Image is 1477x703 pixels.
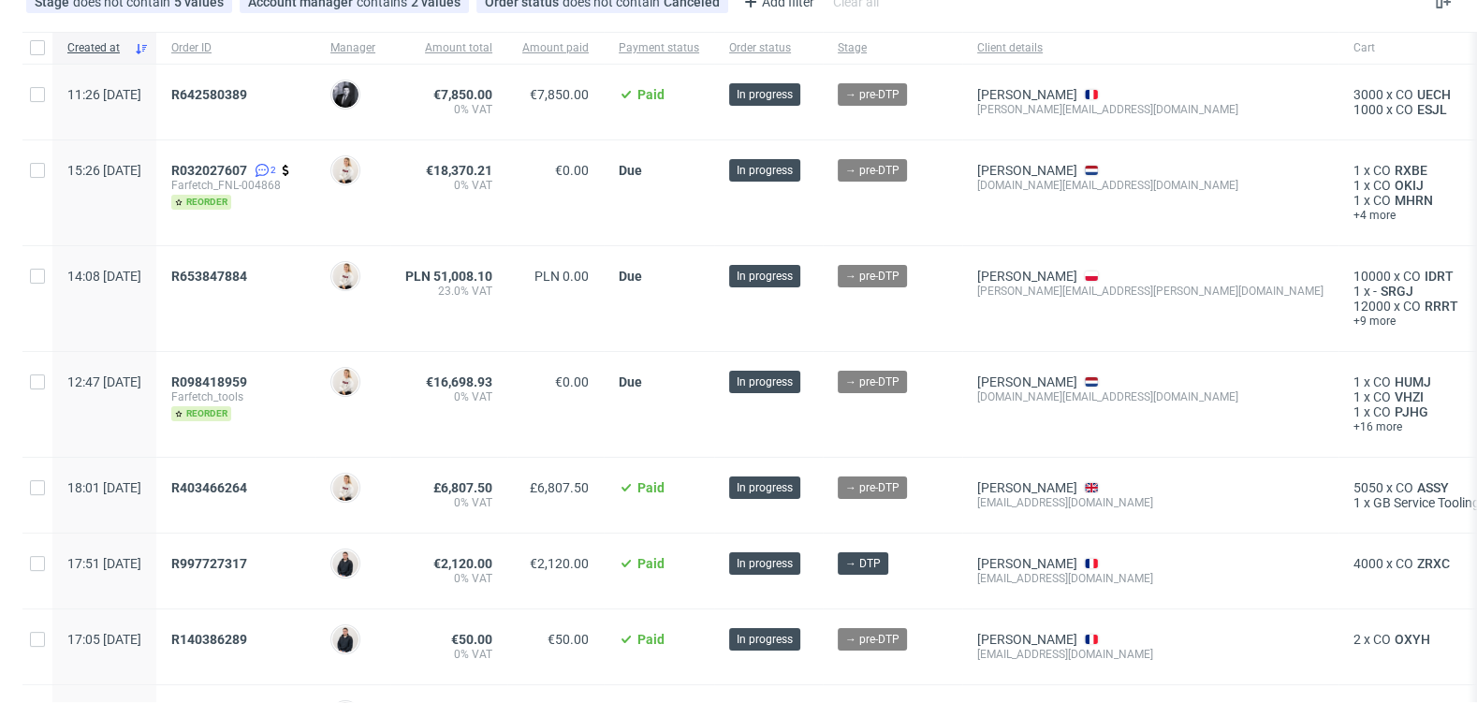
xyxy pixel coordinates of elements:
span: 15:26 [DATE] [67,163,141,178]
span: 1 [1353,495,1361,510]
img: Mari Fok [332,369,358,395]
span: Amount paid [522,40,589,56]
span: 14:08 [DATE] [67,269,141,284]
span: Paid [637,632,665,647]
span: In progress [737,86,793,103]
span: CO [1373,404,1391,419]
span: ESJL [1413,102,1451,117]
a: R098418959 [171,374,251,389]
a: IDRT [1421,269,1457,284]
div: [EMAIL_ADDRESS][DOMAIN_NAME] [977,647,1323,662]
a: R653847884 [171,269,251,284]
span: RXBE [1391,163,1431,178]
a: RRRT [1421,299,1462,314]
span: OKIJ [1391,178,1427,193]
span: Stage [838,40,947,56]
span: R098418959 [171,374,247,389]
div: [EMAIL_ADDRESS][DOMAIN_NAME] [977,495,1323,510]
span: Order ID [171,40,300,56]
span: Paid [637,556,665,571]
div: [PERSON_NAME][EMAIL_ADDRESS][PERSON_NAME][DOMAIN_NAME] [977,284,1323,299]
span: → pre-DTP [845,162,899,179]
span: Created at [67,40,126,56]
span: 1 [1353,193,1361,208]
a: [PERSON_NAME] [977,480,1077,495]
a: MHRN [1391,193,1437,208]
span: CO [1373,374,1391,389]
a: OXYH [1391,632,1434,647]
span: 1 [1353,284,1361,299]
a: R997727317 [171,556,251,571]
span: Due [619,163,642,178]
span: 12:47 [DATE] [67,374,141,389]
span: R140386289 [171,632,247,647]
span: PJHG [1391,404,1432,419]
span: CO [1403,269,1421,284]
span: 1 [1353,163,1361,178]
a: [PERSON_NAME] [977,556,1077,571]
span: €50.00 [451,632,492,647]
span: 17:51 [DATE] [67,556,141,571]
a: UECH [1413,87,1455,102]
span: 2 [1353,632,1361,647]
a: SRGJ [1377,284,1417,299]
a: [PERSON_NAME] [977,632,1077,647]
span: 0% VAT [405,389,492,404]
span: £6,807.50 [433,480,492,495]
span: €0.00 [555,163,589,178]
span: 12000 [1353,299,1391,314]
img: Philippe Dubuy [332,81,358,108]
span: In progress [737,373,793,390]
span: In progress [737,631,793,648]
span: Payment status [619,40,699,56]
img: Mari Fok [332,157,358,183]
span: Manager [330,40,375,56]
span: 0% VAT [405,495,492,510]
img: Adrian Margula [332,626,358,652]
a: R642580389 [171,87,251,102]
span: Farfetch_tools [171,389,300,404]
span: €7,850.00 [530,87,589,102]
span: In progress [737,162,793,179]
a: ZRXC [1413,556,1454,571]
span: - [1373,284,1377,299]
span: R032027607 [171,163,247,178]
span: R997727317 [171,556,247,571]
span: CO [1373,389,1391,404]
img: Mari Fok [332,263,358,289]
span: 23.0% VAT [405,284,492,299]
span: €0.00 [555,374,589,389]
span: £6,807.50 [530,480,589,495]
span: Amount total [405,40,492,56]
img: Mari Fok [332,475,358,501]
span: In progress [737,479,793,496]
span: CO [1396,480,1413,495]
span: 18:01 [DATE] [67,480,141,495]
span: 1 [1353,178,1361,193]
span: In progress [737,268,793,285]
a: ASSY [1413,480,1453,495]
span: 0% VAT [405,571,492,586]
span: €2,120.00 [433,556,492,571]
span: PLN 0.00 [534,269,589,284]
span: Due [619,269,642,284]
span: VHZI [1391,389,1427,404]
a: R032027607 [171,163,251,178]
span: R403466264 [171,480,247,495]
span: CO [1396,102,1413,117]
div: [PERSON_NAME][EMAIL_ADDRESS][DOMAIN_NAME] [977,102,1323,117]
span: 1 [1353,389,1361,404]
span: 1 [1353,374,1361,389]
span: In progress [737,555,793,572]
span: 11:26 [DATE] [67,87,141,102]
span: CO [1396,87,1413,102]
span: 5050 [1353,480,1383,495]
a: R140386289 [171,632,251,647]
span: CO [1373,163,1391,178]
